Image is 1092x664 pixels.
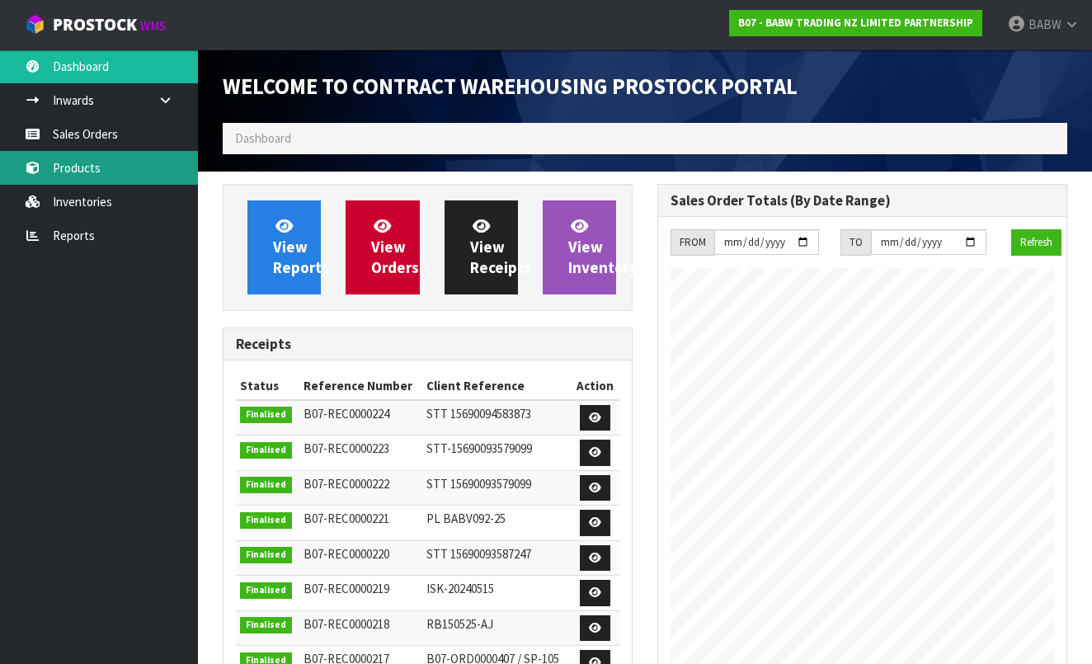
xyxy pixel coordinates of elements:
div: TO [840,229,871,256]
span: Finalised [240,512,292,529]
img: cube-alt.png [25,14,45,35]
span: ISK-20240515 [426,581,494,596]
th: Client Reference [422,373,572,399]
th: Action [572,373,619,399]
span: Dashboard [235,130,291,146]
span: View Inventory [568,216,638,278]
span: B07-REC0000222 [304,476,389,492]
span: B07-REC0000221 [304,511,389,526]
th: Status [236,373,299,399]
span: BABW [1028,16,1061,32]
span: STT 15690093579099 [426,476,531,492]
small: WMS [140,18,166,34]
span: STT 15690094583873 [426,406,531,421]
div: FROM [671,229,714,256]
span: STT 15690093587247 [426,546,531,562]
strong: B07 - BABW TRADING NZ LIMITED PARTNERSHIP [738,16,973,30]
span: PL BABV092-25 [426,511,506,526]
span: Finalised [240,477,292,493]
span: STT-15690093579099 [426,440,532,456]
span: RB150525-AJ [426,616,493,632]
span: B07-REC0000220 [304,546,389,562]
span: Finalised [240,407,292,423]
span: View Reports [273,216,329,278]
th: Reference Number [299,373,423,399]
button: Refresh [1011,229,1061,256]
a: ViewOrders [346,200,419,294]
span: Finalised [240,582,292,599]
span: Finalised [240,442,292,459]
span: Finalised [240,617,292,633]
span: View Receipts [470,216,531,278]
a: ViewReports [247,200,321,294]
h3: Sales Order Totals (By Date Range) [671,193,1054,209]
span: B07-REC0000219 [304,581,389,596]
span: View Orders [371,216,419,278]
a: ViewInventory [543,200,616,294]
span: B07-REC0000218 [304,616,389,632]
span: B07-REC0000223 [304,440,389,456]
a: ViewReceipts [445,200,518,294]
span: Welcome to Contract Warehousing ProStock Portal [223,73,798,100]
span: ProStock [53,14,137,35]
h3: Receipts [236,337,619,352]
span: Finalised [240,547,292,563]
span: B07-REC0000224 [304,406,389,421]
